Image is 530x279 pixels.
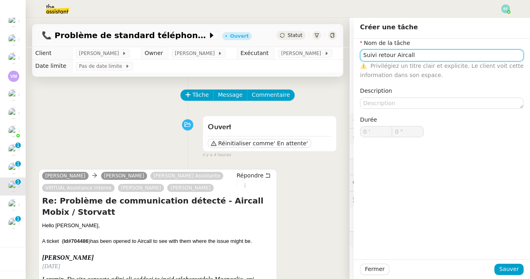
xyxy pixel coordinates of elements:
span: 🔐 [353,132,405,141]
div: 🔐Données client [350,128,530,144]
span: ⏲️ [353,163,408,170]
span: ⚙️ [353,116,394,125]
td: Owner [141,47,168,60]
a: [PERSON_NAME] Assistante [150,172,223,179]
span: 💬 [353,179,404,186]
button: Sauver [494,264,524,275]
img: users%2FTtzP7AGpm5awhzgAzUtU1ot6q7W2%2Favatar%2Fb1ec9cbd-befd-4b0f-b4c2-375d59dbe3fa [8,16,19,27]
span: 🕵️ [353,196,453,202]
span: Tâche [192,90,209,100]
p: 1 [16,216,20,223]
a: [PERSON_NAME] [101,172,148,179]
nz-badge-sup: 1 [15,216,21,222]
span: il y a 4 heures [202,152,231,159]
button: Commentaire [247,90,295,101]
button: Réinitialiser comme' En attente' [208,139,311,148]
a: [PERSON_NAME] [118,184,164,191]
img: users%2FLb8tVVcnxkNxES4cleXP4rKNCSJ2%2Favatar%2F2ff4be35-2167-49b6-8427-565bfd2dd78c [8,199,19,210]
div: ⚙️Procédures [350,112,530,128]
img: users%2FRcIDm4Xn1TPHYwgLThSv8RQYtaM2%2Favatar%2F95761f7a-40c3-4bb5-878d-fe785e6f95b2 [8,181,19,192]
h4: Re: Problème de communication détecté - Aircall Mobix / Storvatt [42,195,273,218]
div: 🕵️Autres demandes en cours 5 [350,191,530,207]
i: [PERSON_NAME] [42,254,94,261]
span: Répondre [237,171,263,179]
span: Sauver [499,265,519,274]
img: users%2FSg6jQljroSUGpSfKFUOPmUmNaZ23%2Favatar%2FUntitled.png [8,163,19,174]
span: [PERSON_NAME] [175,49,218,57]
img: users%2FSg6jQljroSUGpSfKFUOPmUmNaZ23%2Favatar%2FUntitled.png [8,53,19,64]
img: users%2FSg6jQljroSUGpSfKFUOPmUmNaZ23%2Favatar%2FUntitled.png [8,89,19,100]
input: 0 min [360,126,392,137]
input: 0 sec [392,126,423,137]
span: [PERSON_NAME] [79,49,122,57]
div: Ouvert [230,34,249,39]
button: Tâche [180,90,214,101]
img: users%2FSg6jQljroSUGpSfKFUOPmUmNaZ23%2Favatar%2FUntitled.png [8,144,19,155]
div: A ticket ( has been opened to Aircall to see with them where the issue might be. [42,237,273,245]
img: svg [501,4,510,13]
td: Client [32,47,73,60]
img: users%2FQNmrJKjvCnhZ9wRJPnUNc9lj8eE3%2Favatar%2F5ca36b56-0364-45de-a850-26ae83da85f1 [8,218,19,229]
a: [PERSON_NAME] [42,172,89,179]
button: Fermer [360,264,389,275]
p: 1 [16,143,20,150]
td: Exécutant [237,47,275,60]
span: Réinitialiser comme [218,139,273,147]
img: users%2FSg6jQljroSUGpSfKFUOPmUmNaZ23%2Favatar%2FUntitled.png [8,34,19,45]
span: Pas de date limite [79,62,125,70]
p: 1 [16,161,20,168]
span: ⚠️ [360,63,367,69]
span: Commentaire [252,90,290,100]
td: Date limite [32,60,73,73]
i: [DATE] [42,263,60,269]
button: Répondre [234,171,273,180]
input: Nom [360,49,524,61]
span: Privilégiez un titre clair et explicite. Le client voit cette information dans son espace. [360,63,524,78]
span: Statut [287,33,302,38]
img: users%2FyQfMwtYgTqhRP2YHWHmG2s2LYaD3%2Favatar%2Fprofile-pic.png [8,126,19,137]
div: Hello [PERSON_NAME], [42,222,273,230]
label: Description [360,88,392,94]
span: Fermer [365,265,384,274]
b: #704486 [68,238,89,244]
span: ' En attente' [274,139,308,147]
span: [PERSON_NAME] [281,49,324,57]
a: [PERSON_NAME] [167,184,214,191]
div: ⏲️Tâches 4:14 [350,159,530,175]
b: Id [63,238,68,244]
p: 1 [16,179,20,186]
label: Nom de la tâche [360,40,410,46]
span: 📞 Problème de standard téléphonique [42,31,208,39]
span: ) [68,238,90,244]
span: Créer une tâche [360,23,418,31]
div: 🧴Autres [350,232,530,247]
img: users%2FSg6jQljroSUGpSfKFUOPmUmNaZ23%2Favatar%2FUntitled.png [8,108,19,119]
span: 🧴 [353,236,378,242]
span: Ouvert [208,124,231,131]
nz-badge-sup: 1 [15,143,21,148]
nz-badge-sup: 1 [15,179,21,185]
nz-badge-sup: 1 [15,161,21,167]
button: Message [213,90,247,101]
a: VIRTUAL Assistance Interne [42,184,115,191]
img: svg [8,71,19,82]
span: Message [218,90,243,100]
span: Durée [360,116,377,123]
div: 💬Commentaires [350,175,530,191]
